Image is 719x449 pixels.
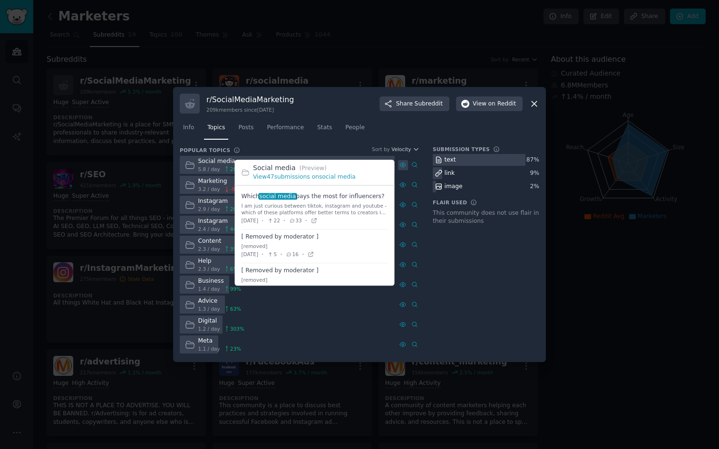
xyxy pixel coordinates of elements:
span: 1.1 / day [198,345,220,352]
span: Posts [238,124,253,132]
span: 2.3 / day [198,266,220,272]
div: Help [198,257,238,266]
span: People [345,124,365,132]
span: 2.9 / day [198,206,220,212]
a: Performance [263,120,307,140]
div: Advice [198,297,242,306]
div: 2 % [530,182,539,191]
span: · [305,216,307,226]
h3: r/ SocialMediaMarketing [206,95,294,105]
span: Velocity [391,146,411,153]
span: 20 % [230,206,241,212]
div: I am just curious between tiktok, instagram and youtube - which of these platforms offer better t... [242,202,388,216]
div: 9 % [530,169,539,178]
span: 2.3 / day [198,246,220,252]
span: 3 % [230,246,238,252]
h3: Flair Used [433,199,467,206]
div: Sort by [372,146,390,153]
span: [DATE] [242,285,259,292]
span: 63 % [230,306,241,312]
span: 28 % [230,166,241,172]
span: 5.8 / day [198,166,220,172]
span: · [262,249,263,259]
div: image [445,182,463,191]
span: · [283,216,285,226]
span: Topics [207,124,225,132]
span: [DATE] [242,251,259,258]
span: 16 [286,251,299,258]
span: 6 % [230,266,238,272]
div: [removed] [242,277,319,283]
span: · [280,249,282,259]
div: Instagram [198,217,242,226]
div: Social media [198,157,242,166]
a: People [342,120,368,140]
span: 1.3 / day [198,306,220,312]
span: 1.2 / day [198,325,220,332]
span: 2.4 / day [198,226,220,232]
span: Stats [317,124,332,132]
button: ShareSubreddit [379,96,449,112]
div: Content [198,237,238,246]
span: Share [396,100,443,108]
span: 99 % [230,286,241,292]
div: This community does not use flair in their submissions [433,209,539,226]
div: 209k members since [DATE] [206,106,294,113]
span: 6 [267,285,277,292]
span: · [302,283,304,293]
a: Posts [235,120,257,140]
span: Info [183,124,194,132]
div: Business [198,277,242,286]
a: Stats [314,120,335,140]
a: Info [180,120,197,140]
div: 87 % [526,156,539,164]
span: · [280,283,282,293]
span: · [262,283,263,293]
button: Viewon Reddit [456,96,523,112]
div: link [445,169,455,178]
div: text [445,156,456,164]
h3: Popular Topics [180,147,230,153]
span: 5 [267,251,277,258]
span: View [473,100,516,108]
a: View47submissions onsocial media [253,174,356,181]
span: Subreddit [415,100,443,108]
span: 23 % [230,345,241,352]
div: [removed] [242,243,319,249]
span: Performance [267,124,304,132]
span: on Reddit [488,100,516,108]
span: 33 [289,218,301,224]
span: (Preview) [300,165,327,172]
span: 1.4 / day [198,286,220,292]
h2: Social media [253,163,388,173]
div: Meta [198,337,242,345]
button: Velocity [391,146,419,153]
span: 44 % [230,226,241,232]
a: Topics [204,120,228,140]
span: -9 % [230,186,240,192]
span: · [262,216,263,226]
div: Instagram [198,197,242,206]
div: Marketing [198,177,240,186]
div: Digital [198,317,244,325]
span: 13 [286,285,299,292]
span: 3.2 / day [198,186,220,192]
span: 303 % [230,325,244,332]
span: · [302,249,304,259]
span: [DATE] [242,218,259,224]
span: 22 [267,218,280,224]
h3: Submission Types [433,146,490,153]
